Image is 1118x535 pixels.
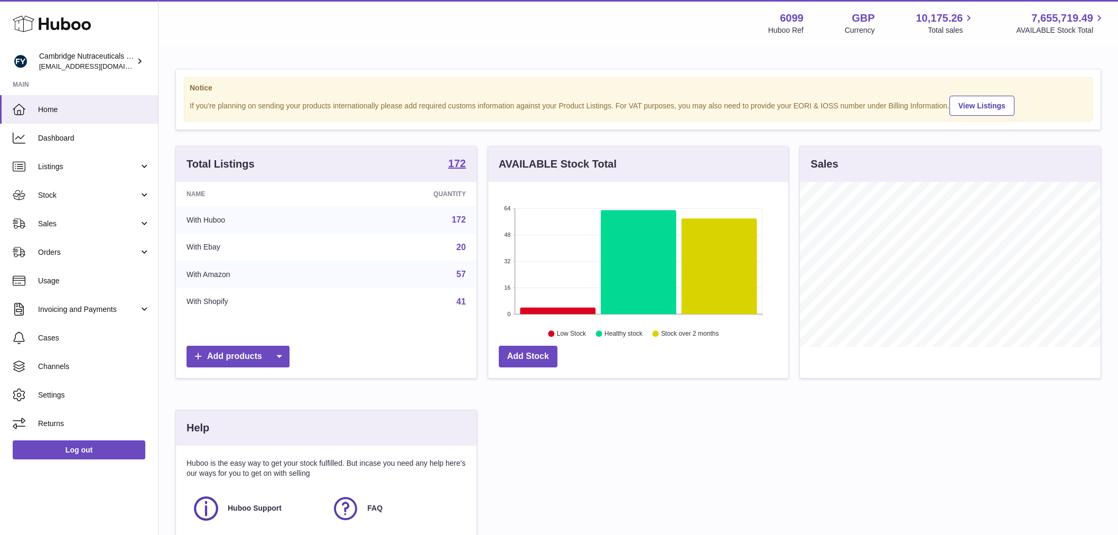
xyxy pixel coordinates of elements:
[504,284,510,291] text: 16
[557,330,586,338] text: Low Stock
[504,232,510,238] text: 48
[38,305,139,315] span: Invoicing and Payments
[928,25,975,35] span: Total sales
[38,162,139,172] span: Listings
[916,11,963,25] span: 10,175.26
[448,158,465,169] strong: 172
[1031,11,1093,25] span: 7,655,719.49
[452,215,466,224] a: 172
[192,494,321,523] a: Huboo Support
[507,311,510,317] text: 0
[176,288,340,316] td: With Shopify
[187,421,209,435] h3: Help
[38,390,150,400] span: Settings
[1016,11,1105,35] a: 7,655,719.49 AVAILABLE Stock Total
[810,157,838,171] h3: Sales
[38,105,150,115] span: Home
[367,503,383,513] span: FAQ
[340,182,476,206] th: Quantity
[13,440,145,459] a: Log out
[38,219,139,229] span: Sales
[949,96,1014,116] a: View Listings
[38,419,150,429] span: Returns
[1016,25,1105,35] span: AVAILABLE Stock Total
[499,157,617,171] h3: AVAILABLE Stock Total
[38,362,150,372] span: Channels
[176,261,340,288] td: With Amazon
[456,243,466,252] a: 20
[852,11,874,25] strong: GBP
[604,330,643,338] text: Healthy stock
[38,133,150,143] span: Dashboard
[38,190,139,200] span: Stock
[187,346,290,367] a: Add products
[38,333,150,343] span: Cases
[39,51,134,71] div: Cambridge Nutraceuticals Ltd
[504,258,510,264] text: 32
[176,182,340,206] th: Name
[780,11,804,25] strong: 6099
[39,62,155,70] span: [EMAIL_ADDRESS][DOMAIN_NAME]
[190,94,1087,116] div: If you're planning on sending your products internationally please add required customs informati...
[176,234,340,261] td: With Ebay
[38,276,150,286] span: Usage
[190,83,1087,93] strong: Notice
[187,157,255,171] h3: Total Listings
[187,458,466,478] p: Huboo is the easy way to get your stock fulfilled. But incase you need any help here's our ways f...
[38,247,139,257] span: Orders
[661,330,719,338] text: Stock over 2 months
[13,53,29,69] img: huboo@camnutra.com
[499,346,557,367] a: Add Stock
[456,270,466,279] a: 57
[456,297,466,306] a: 41
[504,205,510,211] text: 64
[768,25,804,35] div: Huboo Ref
[916,11,975,35] a: 10,175.26 Total sales
[845,25,875,35] div: Currency
[448,158,465,171] a: 172
[176,206,340,234] td: With Huboo
[331,494,460,523] a: FAQ
[228,503,282,513] span: Huboo Support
